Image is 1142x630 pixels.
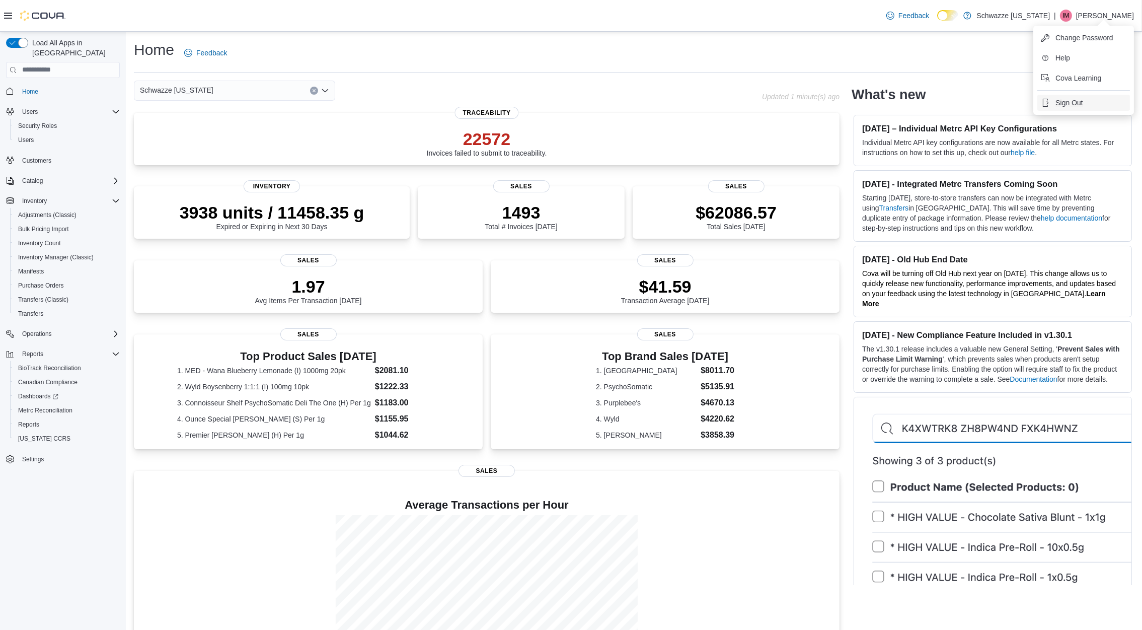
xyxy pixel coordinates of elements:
[2,105,124,119] button: Users
[637,254,694,266] span: Sales
[18,195,120,207] span: Inventory
[177,351,439,363] h3: Top Product Sales [DATE]
[596,351,734,363] h3: Top Brand Sales [DATE]
[2,452,124,466] button: Settings
[18,122,57,130] span: Security Roles
[18,175,120,187] span: Catalog
[18,453,120,465] span: Settings
[14,223,120,235] span: Bulk Pricing Import
[1054,10,1056,22] p: |
[18,453,48,465] a: Settings
[22,350,43,358] span: Reports
[177,366,371,376] dt: 1. MED - Wana Blueberry Lemonade (I) 1000mg 20pk
[937,10,958,21] input: Dark Mode
[2,347,124,361] button: Reports
[1055,53,1070,63] span: Help
[180,202,364,231] div: Expired or Expiring in Next 30 Days
[696,202,777,223] p: $62086.57
[701,381,734,393] dd: $5135.91
[20,11,65,21] img: Cova
[18,296,68,304] span: Transfers (Classic)
[18,85,120,98] span: Home
[375,413,439,425] dd: $1155.95
[10,264,124,278] button: Manifests
[14,362,85,374] a: BioTrack Reconciliation
[701,413,734,425] dd: $4220.62
[1041,214,1102,222] a: help documentation
[18,328,56,340] button: Operations
[10,250,124,264] button: Inventory Manager (Classic)
[14,362,120,374] span: BioTrack Reconciliation
[1037,50,1130,66] button: Help
[862,137,1123,158] p: Individual Metrc API key configurations are now available for all Metrc states. For instructions ...
[18,328,120,340] span: Operations
[28,38,120,58] span: Load All Apps in [GEOGRAPHIC_DATA]
[10,119,124,133] button: Security Roles
[2,174,124,188] button: Catalog
[14,376,82,388] a: Canadian Compliance
[180,43,231,63] a: Feedback
[696,202,777,231] div: Total Sales [DATE]
[255,276,362,305] div: Avg Items Per Transaction [DATE]
[596,382,697,392] dt: 2. PsychoSomatic
[22,330,52,338] span: Operations
[18,136,34,144] span: Users
[862,269,1116,298] span: Cova will be turning off Old Hub next year on [DATE]. This change allows us to quickly release ne...
[10,133,124,147] button: Users
[14,209,120,221] span: Adjustments (Classic)
[244,180,300,192] span: Inventory
[898,11,929,21] span: Feedback
[862,254,1123,264] h3: [DATE] - Old Hub End Date
[10,432,124,446] button: [US_STATE] CCRS
[10,278,124,293] button: Purchase Orders
[621,276,710,305] div: Transaction Average [DATE]
[637,328,694,340] span: Sales
[14,433,120,445] span: Washington CCRS
[1010,375,1057,383] a: Documentation
[22,455,44,463] span: Settings
[14,418,120,431] span: Reports
[14,390,62,402] a: Dashboards
[14,120,120,132] span: Security Roles
[1076,10,1134,22] p: [PERSON_NAME]
[18,282,64,290] span: Purchase Orders
[18,155,55,167] a: Customers
[14,294,72,306] a: Transfers (Classic)
[14,251,98,263] a: Inventory Manager (Classic)
[14,404,77,416] a: Metrc Reconciliation
[427,129,547,149] p: 22572
[18,225,69,233] span: Bulk Pricing Import
[6,80,120,493] nav: Complex example
[22,88,38,96] span: Home
[1037,95,1130,111] button: Sign Out
[976,10,1050,22] p: Schwazze [US_STATE]
[22,197,47,205] span: Inventory
[701,397,734,409] dd: $4670.13
[862,179,1123,189] h3: [DATE] - Integrated Metrc Transfers Coming Soon
[485,202,557,231] div: Total # Invoices [DATE]
[2,84,124,99] button: Home
[142,499,831,511] h4: Average Transactions per Hour
[862,345,1120,363] strong: Prevent Sales with Purchase Limit Warning
[18,348,120,360] span: Reports
[180,202,364,223] p: 3938 units / 11458.35 g
[375,429,439,441] dd: $1044.62
[596,398,697,408] dt: 3. Purplebee's
[427,129,547,157] div: Invoices failed to submit to traceability.
[177,430,371,440] dt: 5. Premier [PERSON_NAME] (H) Per 1g
[14,209,81,221] a: Adjustments (Classic)
[14,308,120,320] span: Transfers
[10,208,124,222] button: Adjustments (Classic)
[177,414,371,424] dt: 4. Ounce Special [PERSON_NAME] (S) Per 1g
[1037,70,1130,86] button: Cova Learning
[22,157,51,165] span: Customers
[14,251,120,263] span: Inventory Manager (Classic)
[375,397,439,409] dd: $1183.00
[375,381,439,393] dd: $1222.33
[14,279,120,292] span: Purchase Orders
[18,310,43,318] span: Transfers
[18,378,78,386] span: Canadian Compliance
[485,202,557,223] p: 1493
[862,123,1123,133] h3: [DATE] – Individual Metrc API Key Configurations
